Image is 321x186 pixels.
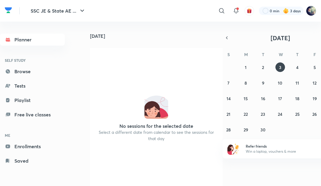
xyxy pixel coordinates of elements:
[260,127,265,133] abbr: September 30, 2025
[306,6,316,16] img: Akhilesh Anand
[310,109,319,119] button: September 26, 2025
[244,127,248,133] abbr: September 29, 2025
[5,6,12,15] img: Company Logo
[241,109,250,119] button: September 22, 2025
[241,94,250,103] button: September 15, 2025
[310,78,319,88] button: September 12, 2025
[262,80,264,86] abbr: September 9, 2025
[262,64,264,70] abbr: September 2, 2025
[247,8,252,13] img: avatar
[224,78,233,88] button: September 7, 2025
[292,94,302,103] button: September 18, 2025
[224,109,233,119] button: September 21, 2025
[244,6,254,16] button: avatar
[258,125,268,134] button: September 30, 2025
[97,129,215,142] p: Select a different date from calendar to see the sessions for that day
[227,143,239,155] img: referral
[313,64,316,70] abbr: September 5, 2025
[295,111,300,117] abbr: September 25, 2025
[295,96,299,101] abbr: September 18, 2025
[296,52,298,57] abbr: Thursday
[292,62,302,72] button: September 4, 2025
[258,62,268,72] button: September 2, 2025
[244,52,248,57] abbr: Monday
[312,111,317,117] abbr: September 26, 2025
[245,64,247,70] abbr: September 1, 2025
[90,34,227,38] h4: [DATE]
[241,125,250,134] button: September 29, 2025
[227,52,230,57] abbr: Sunday
[278,111,282,117] abbr: September 24, 2025
[310,94,319,103] button: September 19, 2025
[261,96,265,101] abbr: September 16, 2025
[262,52,264,57] abbr: Tuesday
[244,111,248,117] abbr: September 22, 2025
[258,78,268,88] button: September 9, 2025
[227,80,229,86] abbr: September 7, 2025
[241,62,250,72] button: September 1, 2025
[279,52,283,57] abbr: Wednesday
[226,111,230,117] abbr: September 21, 2025
[224,94,233,103] button: September 14, 2025
[278,96,282,101] abbr: September 17, 2025
[226,127,231,133] abbr: September 28, 2025
[119,124,193,128] h4: No sessions for the selected date
[246,149,319,154] p: Win a laptop, vouchers & more
[278,80,282,86] abbr: September 10, 2025
[244,96,248,101] abbr: September 15, 2025
[144,95,168,119] img: No events
[292,78,302,88] button: September 11, 2025
[261,111,265,117] abbr: September 23, 2025
[275,94,285,103] button: September 17, 2025
[275,109,285,119] button: September 24, 2025
[226,96,231,101] abbr: September 14, 2025
[244,80,247,86] abbr: September 8, 2025
[310,62,319,72] button: September 5, 2025
[275,78,285,88] button: September 10, 2025
[313,52,316,57] abbr: Friday
[275,62,285,72] button: September 3, 2025
[279,64,281,70] abbr: September 3, 2025
[241,78,250,88] button: September 8, 2025
[283,8,289,14] img: streak
[295,80,299,86] abbr: September 11, 2025
[258,109,268,119] button: September 23, 2025
[292,109,302,119] button: September 25, 2025
[296,64,298,70] abbr: September 4, 2025
[313,96,317,101] abbr: September 19, 2025
[271,34,290,42] span: [DATE]
[313,80,316,86] abbr: September 12, 2025
[5,6,12,16] a: Company Logo
[27,5,89,17] button: SSC JE & State AE ...
[246,143,319,149] h6: Refer friends
[224,125,233,134] button: September 28, 2025
[258,94,268,103] button: September 16, 2025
